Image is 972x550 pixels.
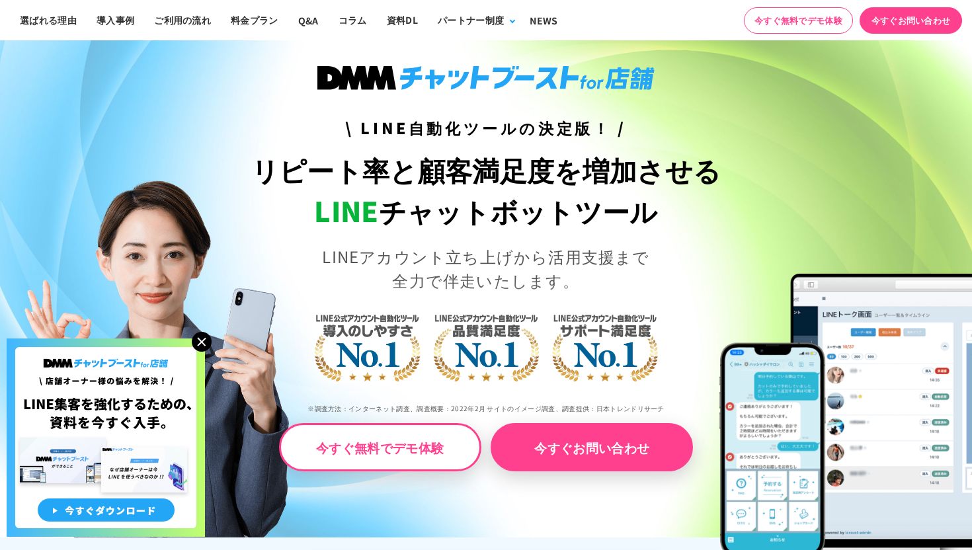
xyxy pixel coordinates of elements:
img: LINE公式アカウント自動化ツール導入のしやすさNo.1｜LINE公式アカウント自動化ツール品質満足度No.1｜LINE公式アカウント自動化ツールサポート満足度No.1 [271,262,701,428]
p: ※調査方法：インターネット調査、調査概要：2022年2月 サイトのイメージ調査、調査提供：日本トレンドリサーチ [243,394,729,423]
a: 店舗オーナー様の悩みを解決!LINE集客を狂化するための資料を今すぐ入手! [7,338,205,354]
a: 今すぐ無料でデモ体験 [279,423,481,471]
p: LINEアカウント立ち上げから活用支援まで 全力で伴走いたします。 [243,245,729,292]
h1: リピート率と顧客満足度を増加させる チャットボットツール [243,149,729,231]
a: 今すぐお問い合わせ [860,7,962,34]
a: 今すぐお問い合わせ [491,423,693,471]
div: パートナー制度 [438,13,504,27]
span: LINE [314,190,378,230]
h3: \ LINE自動化ツールの決定版！ / [243,116,729,139]
img: 店舗オーナー様の悩みを解決!LINE集客を狂化するための資料を今すぐ入手! [7,338,205,537]
a: 今すぐ無料でデモ体験 [744,7,853,34]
